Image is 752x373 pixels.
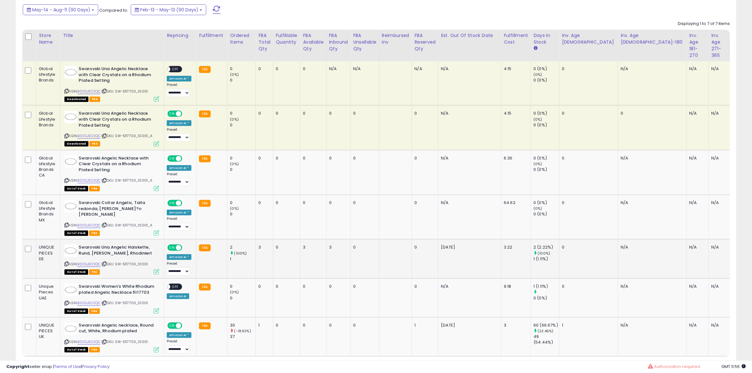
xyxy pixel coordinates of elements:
[533,284,559,289] div: 1 (1.11%)
[167,165,191,171] div: Amazon AI *
[533,161,542,166] small: (0%)
[562,32,615,45] div: Inv. Age [DEMOGRAPHIC_DATA]
[199,244,211,251] small: FBA
[533,45,537,51] small: Days In Stock.
[329,244,346,250] div: 3
[379,30,412,61] th: Total inventory reimbursement - number of items added back to fulfillable inventory
[230,211,256,217] div: 0
[89,141,100,147] span: FBA
[353,244,374,250] div: 0
[167,293,189,299] div: Amazon AI
[533,122,559,128] div: 0 (0%)
[199,322,211,329] small: FBA
[678,21,730,27] div: Displaying 1 to 7 of 7 items
[533,72,542,77] small: (0%)
[101,339,148,344] span: | SKU: SW-5117703_10001
[79,111,155,130] b: Swarovski Una Angelic Necklace with Clear Crystals on a Rhodium Plated Setting
[64,284,77,296] img: 31KC1IjU5JL._SL40_.jpg
[303,155,321,161] div: 0
[64,231,88,236] span: All listings that are currently out of stock and unavailable for purchase on Amazon
[533,211,559,217] div: 0 (0%)
[329,200,346,206] div: 0
[353,155,374,161] div: 0
[711,32,728,59] div: Inv. Age 271-365
[167,210,191,215] div: Amazon AI *
[168,323,176,328] span: ON
[77,262,100,267] a: B00SJEO2QC
[621,32,684,45] div: Inv. Age [DEMOGRAPHIC_DATA]-180
[64,66,159,101] div: ASIN:
[199,155,211,162] small: FBA
[353,322,374,328] div: 0
[533,66,559,72] div: 0 (0%)
[562,322,613,328] div: 1
[167,83,191,97] div: Preset:
[168,156,176,161] span: ON
[167,254,191,260] div: Amazon AI *
[230,66,256,72] div: 0
[64,322,159,352] div: ASIN:
[533,111,559,116] div: 0 (0%)
[689,66,704,72] div: N/A
[171,67,181,72] span: OFF
[54,364,81,370] a: Terms of Use
[64,284,159,313] div: ASIN:
[181,245,191,250] span: OFF
[64,155,159,190] div: ASIN:
[99,7,128,13] span: Compared to:
[168,245,176,250] span: ON
[329,322,346,328] div: 0
[258,322,268,328] div: 1
[77,89,100,94] a: B00SJEO2QC
[79,244,155,258] b: Swarovski Una Angelic Halskette, Rund, [PERSON_NAME], Rhodiniert
[414,200,433,206] div: 0
[441,322,496,328] p: [DATE]
[711,244,726,250] div: N/A
[689,155,704,161] div: N/A
[258,111,268,116] div: 0
[258,32,270,52] div: FBA Total Qty
[329,32,348,52] div: FBA inbound Qty
[101,300,148,305] span: | SKU: SW-5117703_10001
[181,323,191,328] span: OFF
[414,66,433,72] div: N/A
[230,256,256,262] div: 1
[230,200,256,206] div: 0
[63,32,161,39] div: Title
[329,66,346,72] div: N/A
[230,161,239,166] small: (0%)
[441,66,496,72] p: N/A
[89,309,100,314] span: FBA
[441,111,496,116] p: N/A
[621,244,682,250] div: N/A
[234,328,251,334] small: (-18.92%)
[64,244,159,274] div: ASIN:
[167,172,191,186] div: Preset:
[167,32,194,39] div: Repricing
[89,231,100,236] span: FBA
[303,244,321,250] div: 3
[64,347,88,352] span: All listings that are currently out of stock and unavailable for purchase on Amazon
[23,4,98,15] button: May-14 - Aug-11 (90 Days)
[533,117,542,122] small: (0%)
[77,178,100,183] a: B00SJEO2QC
[533,206,542,211] small: (0%)
[77,223,100,228] a: B00SJEO2QC
[39,155,55,178] div: Global Lifestyle Brands CA
[181,156,191,161] span: OFF
[64,200,77,213] img: 31KC1IjU5JL._SL40_.jpg
[64,269,88,275] span: All listings that are currently out of stock and unavailable for purchase on Amazon
[230,284,256,289] div: 0
[621,111,682,116] div: 0
[414,244,433,250] div: 0
[504,111,526,116] div: 4.15
[441,284,496,289] p: N/A
[562,66,613,72] div: 0
[414,32,436,52] div: FBA Reserved Qty
[230,77,256,83] div: 0
[533,322,559,328] div: 60 (66.67%)
[303,322,321,328] div: 0
[533,167,559,172] div: 0 (0%)
[181,201,191,206] span: OFF
[79,66,155,85] b: Swarovski Una Angelic Necklace with Clear Crystals on a Rhodium Plated Setting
